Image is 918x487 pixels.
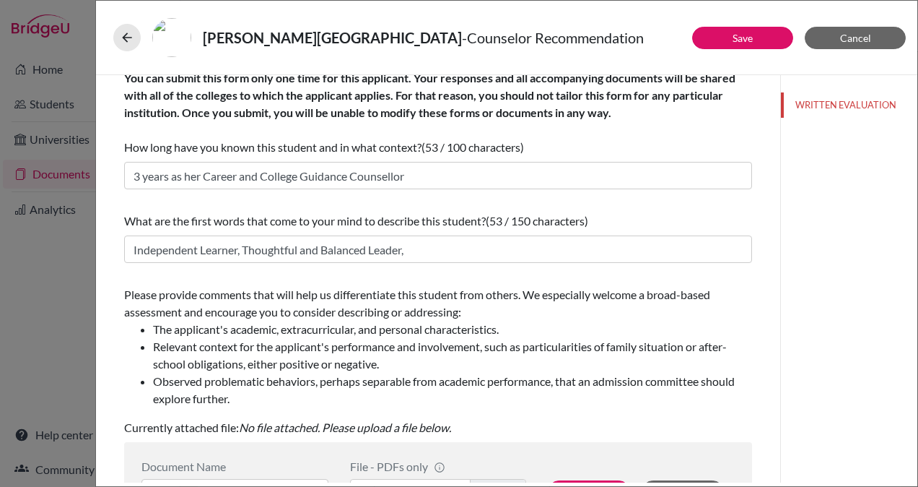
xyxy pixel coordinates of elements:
b: You can submit this form only one time for this applicant. Your responses and all accompanying do... [124,71,735,119]
span: (53 / 150 characters) [486,214,588,228]
strong: [PERSON_NAME][GEOGRAPHIC_DATA] [203,29,462,46]
div: Currently attached file: [124,280,752,442]
span: How long have you known this student and in what context? [124,71,735,154]
span: Please provide comments that will help us differentiate this student from others. We especially w... [124,288,752,408]
span: What are the first words that come to your mind to describe this student? [124,214,486,228]
button: WRITTEN EVALUATION [781,92,917,118]
div: Document Name [141,460,328,473]
li: Relevant context for the applicant's performance and involvement, such as particularities of fami... [153,338,752,373]
div: File - PDFs only [350,460,526,473]
span: (53 / 100 characters) [421,140,524,154]
li: Observed problematic behaviors, perhaps separable from academic performance, that an admission co... [153,373,752,408]
i: No file attached. Please upload a file below. [239,421,451,434]
span: info [434,462,445,473]
span: - Counselor Recommendation [462,29,644,46]
li: The applicant's academic, extracurricular, and personal characteristics. [153,321,752,338]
